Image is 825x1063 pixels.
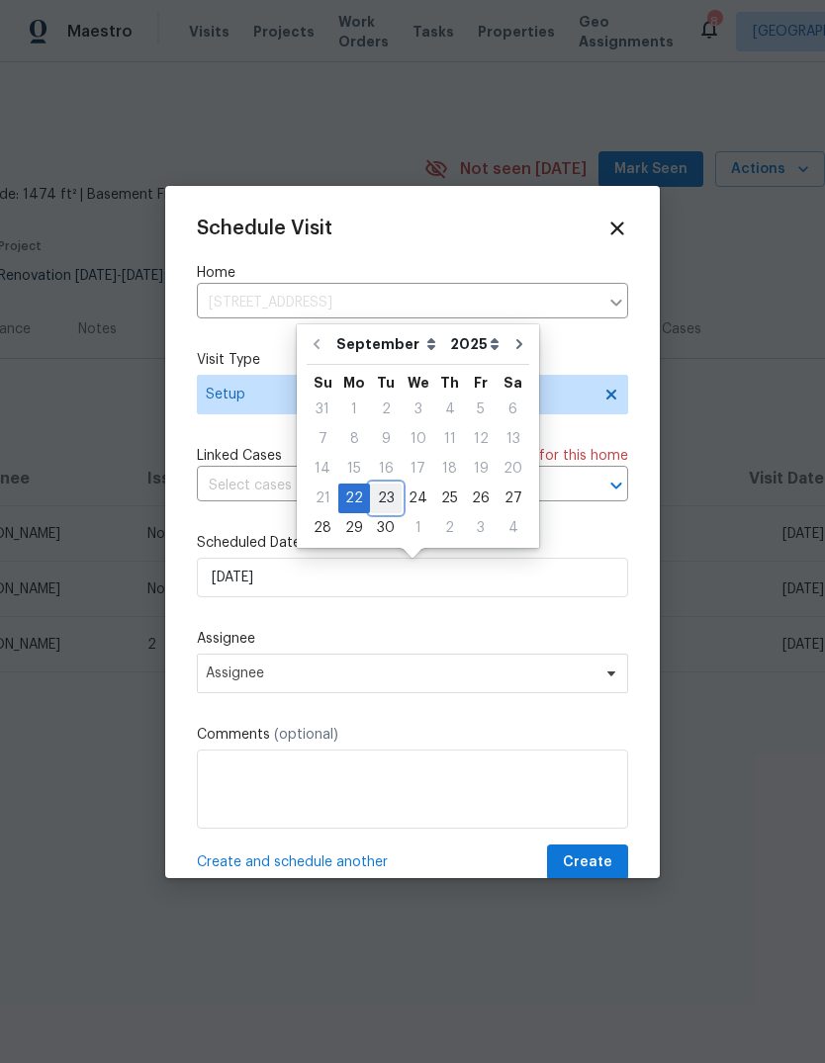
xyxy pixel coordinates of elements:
[497,395,529,424] div: Sat Sep 06 2025
[465,395,497,424] div: Fri Sep 05 2025
[402,396,434,423] div: 3
[434,485,465,512] div: 25
[465,514,497,542] div: 3
[434,513,465,543] div: Thu Oct 02 2025
[307,514,338,542] div: 28
[206,665,594,681] span: Assignee
[402,425,434,453] div: 10
[465,513,497,543] div: Fri Oct 03 2025
[497,484,529,513] div: Sat Sep 27 2025
[307,455,338,483] div: 14
[338,484,370,513] div: Mon Sep 22 2025
[434,425,465,453] div: 11
[307,425,338,453] div: 7
[440,376,459,390] abbr: Thursday
[497,425,529,453] div: 13
[402,454,434,484] div: Wed Sep 17 2025
[377,376,395,390] abbr: Tuesday
[370,455,402,483] div: 16
[370,513,402,543] div: Tue Sep 30 2025
[197,219,332,238] span: Schedule Visit
[402,485,434,512] div: 24
[338,513,370,543] div: Mon Sep 29 2025
[402,514,434,542] div: 1
[402,424,434,454] div: Wed Sep 10 2025
[338,396,370,423] div: 1
[307,484,338,513] div: Sun Sep 21 2025
[307,424,338,454] div: Sun Sep 07 2025
[370,425,402,453] div: 9
[338,455,370,483] div: 15
[465,424,497,454] div: Fri Sep 12 2025
[307,396,338,423] div: 31
[547,844,628,881] button: Create
[465,455,497,483] div: 19
[434,514,465,542] div: 2
[197,471,573,501] input: Select cases
[206,385,591,404] span: Setup
[497,454,529,484] div: Sat Sep 20 2025
[343,376,365,390] abbr: Monday
[307,454,338,484] div: Sun Sep 14 2025
[197,852,388,872] span: Create and schedule another
[370,514,402,542] div: 30
[370,424,402,454] div: Tue Sep 09 2025
[331,329,445,359] select: Month
[434,396,465,423] div: 4
[602,472,630,499] button: Open
[338,395,370,424] div: Mon Sep 01 2025
[197,558,628,597] input: M/D/YYYY
[370,484,402,513] div: Tue Sep 23 2025
[434,395,465,424] div: Thu Sep 04 2025
[474,376,488,390] abbr: Friday
[314,376,332,390] abbr: Sunday
[197,263,628,283] label: Home
[370,395,402,424] div: Tue Sep 02 2025
[307,395,338,424] div: Sun Aug 31 2025
[338,424,370,454] div: Mon Sep 08 2025
[465,454,497,484] div: Fri Sep 19 2025
[465,396,497,423] div: 5
[402,484,434,513] div: Wed Sep 24 2025
[563,850,612,875] span: Create
[465,484,497,513] div: Fri Sep 26 2025
[408,376,429,390] abbr: Wednesday
[465,485,497,512] div: 26
[434,455,465,483] div: 18
[370,396,402,423] div: 2
[434,484,465,513] div: Thu Sep 25 2025
[197,533,628,553] label: Scheduled Date
[497,513,529,543] div: Sat Oct 04 2025
[465,425,497,453] div: 12
[445,329,504,359] select: Year
[338,454,370,484] div: Mon Sep 15 2025
[434,424,465,454] div: Thu Sep 11 2025
[504,324,534,364] button: Go to next month
[197,350,628,370] label: Visit Type
[497,485,529,512] div: 27
[302,324,331,364] button: Go to previous month
[197,725,628,745] label: Comments
[402,395,434,424] div: Wed Sep 03 2025
[497,396,529,423] div: 6
[606,218,628,239] span: Close
[370,485,402,512] div: 23
[370,454,402,484] div: Tue Sep 16 2025
[307,513,338,543] div: Sun Sep 28 2025
[307,485,338,512] div: 21
[434,454,465,484] div: Thu Sep 18 2025
[497,455,529,483] div: 20
[274,728,338,742] span: (optional)
[338,485,370,512] div: 22
[504,376,522,390] abbr: Saturday
[338,514,370,542] div: 29
[497,514,529,542] div: 4
[402,513,434,543] div: Wed Oct 01 2025
[402,455,434,483] div: 17
[338,425,370,453] div: 8
[197,288,598,318] input: Enter in an address
[197,446,282,466] span: Linked Cases
[497,424,529,454] div: Sat Sep 13 2025
[197,629,628,649] label: Assignee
